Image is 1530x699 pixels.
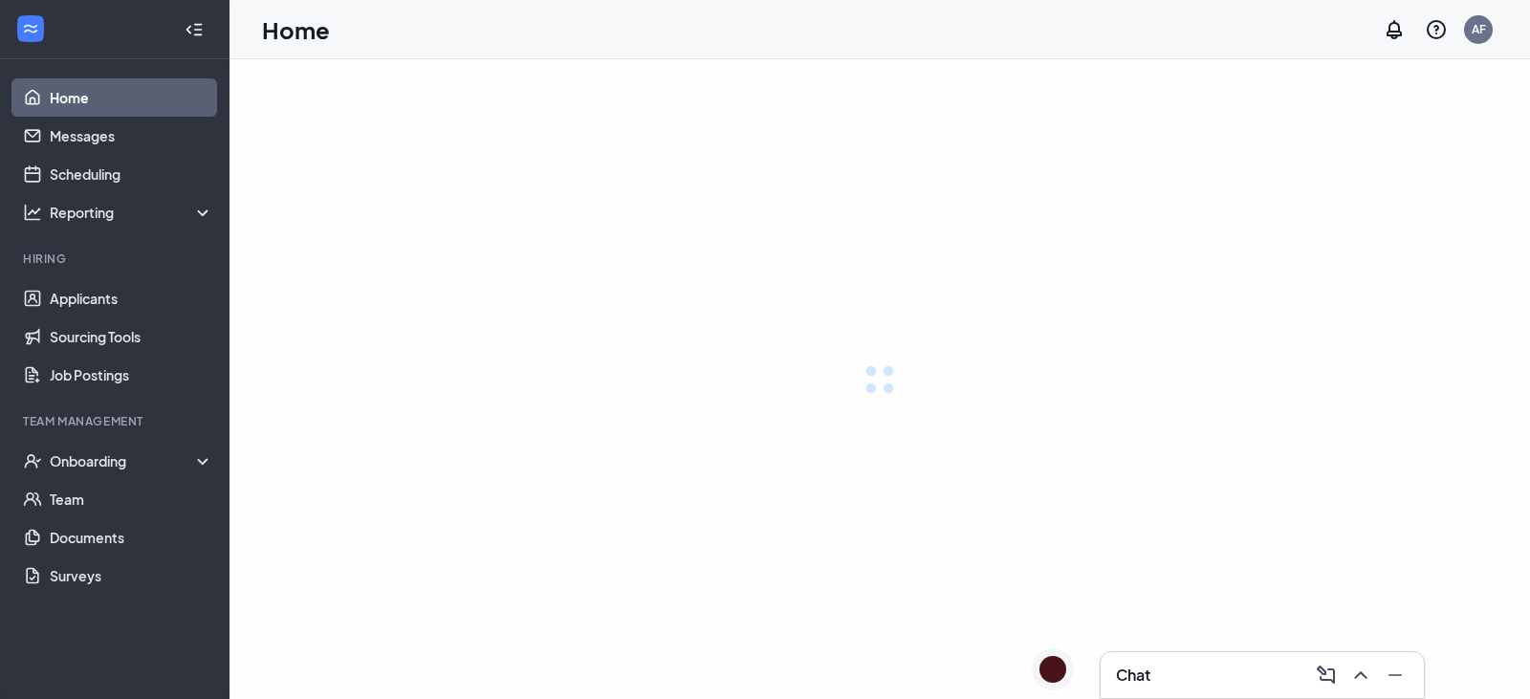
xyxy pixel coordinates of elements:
a: Job Postings [50,356,213,394]
a: Home [50,78,213,117]
div: Onboarding [50,451,214,470]
svg: QuestionInfo [1425,18,1448,41]
svg: ComposeMessage [1315,664,1338,687]
a: Messages [50,117,213,155]
svg: ChevronUp [1349,664,1372,687]
h1: Home [262,13,330,46]
button: ComposeMessage [1309,660,1340,690]
button: ChevronUp [1344,660,1374,690]
svg: Collapse [185,20,204,39]
a: Surveys [50,557,213,595]
a: Documents [50,518,213,557]
svg: WorkstreamLogo [21,19,40,38]
svg: Analysis [23,203,42,222]
a: Team [50,480,213,518]
a: Sourcing Tools [50,317,213,356]
button: Minimize [1378,660,1409,690]
a: Scheduling [50,155,213,193]
div: Hiring [23,251,209,267]
div: Team Management [23,413,209,429]
svg: Notifications [1383,18,1406,41]
div: AF [1472,21,1486,37]
div: Reporting [50,203,214,222]
h3: Chat [1116,665,1150,686]
a: Applicants [50,279,213,317]
svg: Minimize [1384,664,1407,687]
svg: UserCheck [23,451,42,470]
